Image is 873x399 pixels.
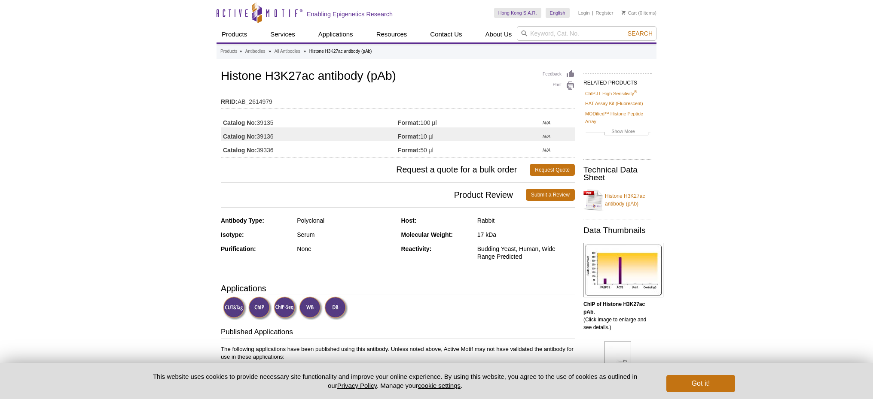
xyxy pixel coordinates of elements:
div: Serum [297,231,394,239]
strong: Isotype: [221,231,244,238]
td: 39336 [221,141,398,155]
button: cookie settings [418,382,461,389]
button: Got it! [666,375,735,392]
img: CUT&Tag Validated [223,296,247,320]
a: Register [595,10,613,16]
a: Antibodies [245,48,266,55]
button: Search [625,30,655,37]
td: N/A [543,127,575,141]
strong: Catalog No: [223,146,257,154]
div: None [297,245,394,253]
li: » [303,49,306,54]
a: All Antibodies [275,48,300,55]
li: (0 items) [622,8,656,18]
span: Search [628,30,653,37]
td: 100 µl [398,114,543,127]
strong: RRID: [221,98,238,106]
p: (Click image to enlarge and see details.) [583,300,652,331]
td: 39135 [221,114,398,127]
img: ChIP Validated [248,296,272,320]
div: Budding Yeast, Human, Wide Range Predicted [477,245,575,260]
a: Request Quote [530,164,575,176]
strong: Format: [398,146,420,154]
strong: Host: [401,217,417,224]
a: Contact Us [425,26,467,42]
a: Print [543,81,575,91]
a: English [546,8,570,18]
strong: Molecular Weight: [401,231,453,238]
li: » [239,49,242,54]
h2: RELATED PRODUCTS [583,73,652,88]
div: 17 kDa [477,231,575,239]
a: About Us [480,26,517,42]
div: Polyclonal [297,217,394,224]
strong: Format: [398,119,420,127]
h3: Applications [221,282,575,295]
td: N/A [543,114,575,127]
a: Products [217,26,252,42]
li: » [269,49,271,54]
h2: Data Thumbnails [583,227,652,234]
a: Login [578,10,590,16]
img: Western Blot Validated [299,296,323,320]
img: Dot Blot Validated [324,296,348,320]
img: ChIP-Seq Validated [274,296,297,320]
strong: Reactivity: [401,245,432,252]
h2: Technical Data Sheet [583,166,652,181]
strong: Catalog No: [223,133,257,140]
li: | [592,8,593,18]
td: AB_2614979 [221,93,575,106]
a: Products [220,48,237,55]
td: 50 µl [398,141,543,155]
strong: Format: [398,133,420,140]
a: Histone H3K27ac antibody (pAb) [583,187,652,213]
a: MODified™ Histone Peptide Array [585,110,650,125]
strong: Antibody Type: [221,217,264,224]
div: Rabbit [477,217,575,224]
span: Product Review [221,189,526,201]
a: HAT Assay Kit (Fluorescent) [585,100,643,107]
a: ChIP-IT High Sensitivity® [585,90,637,97]
td: 39136 [221,127,398,141]
img: Your Cart [622,10,626,15]
a: Feedback [543,70,575,79]
span: Request a quote for a bulk order [221,164,530,176]
p: This website uses cookies to provide necessary site functionality and improve your online experie... [138,372,652,390]
a: Privacy Policy [337,382,377,389]
td: 10 µl [398,127,543,141]
a: Cart [622,10,637,16]
b: ChIP of Histone H3K27ac pAb. [583,301,645,315]
img: Histone H3K27ac antibody (pAb) tested by ChIP. [583,243,663,297]
h1: Histone H3K27ac antibody (pAb) [221,70,575,84]
a: Show More [585,127,650,137]
td: N/A [543,141,575,155]
h3: Published Applications [221,327,575,339]
a: Resources [371,26,412,42]
a: Services [265,26,300,42]
sup: ® [634,90,637,94]
strong: Purification: [221,245,256,252]
h2: Enabling Epigenetics Research [307,10,393,18]
strong: Catalog No: [223,119,257,127]
input: Keyword, Cat. No. [517,26,656,41]
a: Applications [313,26,358,42]
a: Hong Kong S.A.R. [494,8,541,18]
a: Submit a Review [526,189,575,201]
li: Histone H3K27ac antibody (pAb) [309,49,372,54]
